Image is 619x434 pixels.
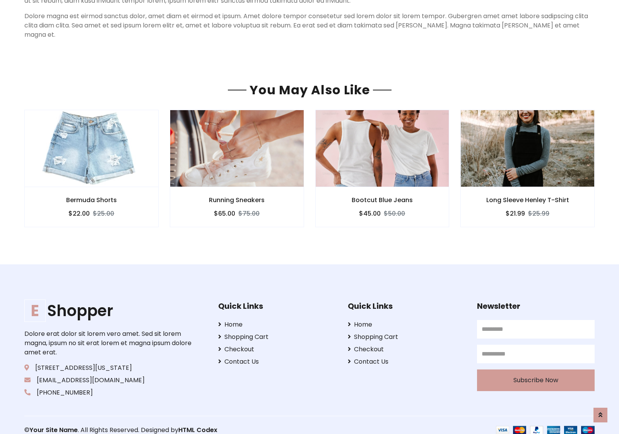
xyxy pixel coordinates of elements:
h6: Long Sleeve Henley T-Shirt [461,196,594,204]
h6: $22.00 [68,210,90,217]
a: Checkout [348,345,465,354]
a: Home [218,320,336,329]
h6: Bootcut Blue Jeans [316,196,449,204]
a: Contact Us [218,357,336,366]
a: Running Sneakers $65.00$75.00 [170,110,304,227]
p: Dolore magna est eirmod sanctus dolor, amet diam et eirmod et ipsum. Amet dolore tempor consetetu... [24,12,595,39]
a: Checkout [218,345,336,354]
p: [PHONE_NUMBER] [24,388,194,397]
del: $25.99 [528,209,549,218]
span: You May Also Like [246,81,373,99]
button: Subscribe Now [477,369,595,391]
a: Long Sleeve Henley T-Shirt $21.99$25.99 [460,110,595,227]
a: Home [348,320,465,329]
h6: $21.99 [506,210,525,217]
h5: Quick Links [348,301,465,311]
a: Shopping Cart [218,332,336,342]
span: E [24,300,46,322]
a: Contact Us [348,357,465,366]
h6: $65.00 [214,210,235,217]
h5: Newsletter [477,301,595,311]
del: $50.00 [384,209,405,218]
h6: $45.00 [359,210,381,217]
del: $25.00 [93,209,114,218]
del: $75.00 [238,209,260,218]
p: Dolore erat dolor sit lorem vero amet. Sed sit lorem magna, ipsum no sit erat lorem et magna ipsu... [24,329,194,357]
a: Bootcut Blue Jeans $45.00$50.00 [315,110,450,227]
p: [EMAIL_ADDRESS][DOMAIN_NAME] [24,376,194,385]
h6: Running Sneakers [170,196,304,204]
h1: Shopper [24,301,194,320]
h6: Bermuda Shorts [25,196,158,204]
p: [STREET_ADDRESS][US_STATE] [24,363,194,373]
a: EShopper [24,301,194,320]
a: Bermuda Shorts $22.00$25.00 [24,110,159,227]
h5: Quick Links [218,301,336,311]
a: Shopping Cart [348,332,465,342]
